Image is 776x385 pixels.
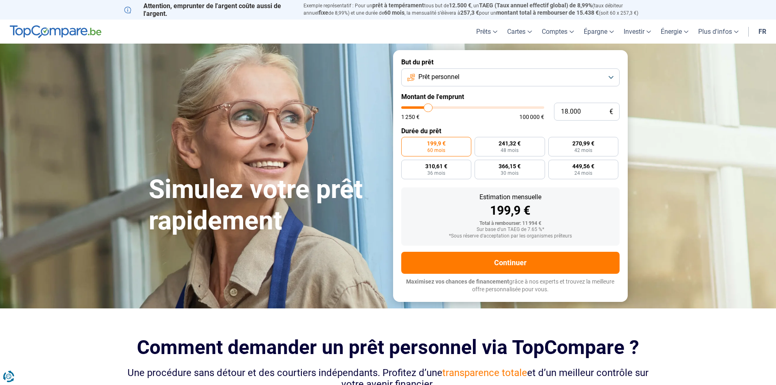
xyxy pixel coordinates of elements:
span: 449,56 € [572,163,594,169]
span: 257,3 € [460,9,479,16]
span: montant total à rembourser de 15.438 € [496,9,599,16]
span: 310,61 € [425,163,447,169]
h2: Comment demander un prêt personnel via TopCompare ? [124,336,652,359]
a: Énergie [656,20,693,44]
span: transparence totale [442,367,527,378]
a: Prêts [471,20,502,44]
span: fixe [319,9,328,16]
span: 24 mois [574,171,592,176]
a: Cartes [502,20,537,44]
button: Prêt personnel [401,68,620,86]
p: Exemple représentatif : Pour un tous but de , un (taux débiteur annuel de 8,99%) et une durée de ... [303,2,652,17]
h1: Simulez votre prêt rapidement [149,174,383,237]
span: 60 mois [427,148,445,153]
span: 241,32 € [499,141,521,146]
span: 30 mois [501,171,519,176]
span: 199,9 € [427,141,446,146]
span: 36 mois [427,171,445,176]
span: 270,99 € [572,141,594,146]
div: Sur base d'un TAEG de 7.65 %* [408,227,613,233]
p: Attention, emprunter de l'argent coûte aussi de l'argent. [124,2,294,18]
span: 100 000 € [519,114,544,120]
label: Montant de l'emprunt [401,93,620,101]
span: 1 250 € [401,114,420,120]
img: TopCompare [10,25,101,38]
label: Durée du prêt [401,127,620,135]
span: 42 mois [574,148,592,153]
a: Comptes [537,20,579,44]
a: Investir [619,20,656,44]
a: fr [754,20,771,44]
span: Prêt personnel [418,73,459,81]
span: 12.500 € [449,2,471,9]
a: Plus d'infos [693,20,743,44]
p: grâce à nos experts et trouvez la meilleure offre personnalisée pour vous. [401,278,620,294]
span: 60 mois [384,9,404,16]
div: *Sous réserve d'acceptation par les organismes prêteurs [408,233,613,239]
div: 199,9 € [408,205,613,217]
span: 48 mois [501,148,519,153]
span: Maximisez vos chances de financement [406,278,509,285]
span: € [609,108,613,115]
div: Estimation mensuelle [408,194,613,200]
button: Continuer [401,252,620,274]
a: Épargne [579,20,619,44]
span: prêt à tempérament [372,2,424,9]
span: TAEG (Taux annuel effectif global) de 8,99% [479,2,592,9]
label: But du prêt [401,58,620,66]
div: Total à rembourser: 11 994 € [408,221,613,227]
span: 366,15 € [499,163,521,169]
